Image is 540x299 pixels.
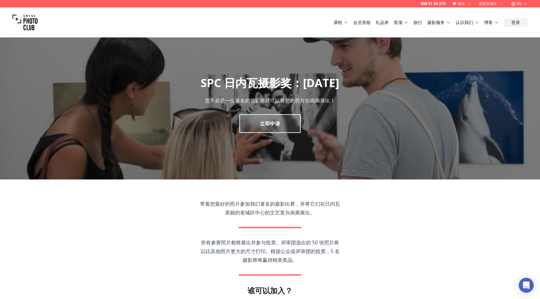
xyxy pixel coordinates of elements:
[12,10,37,35] img: 瑞士摄影俱乐部
[201,239,340,263] font: 所有参赛照片都将展出并参与投票。评审团选出的 50 张照片将以比其他照片更大的尺寸打印。根据公众或评审团的投票，5 名摄影师将赢得精美奖​​品。
[427,19,451,26] a: 摄影服务
[456,19,473,25] font: 认识我们
[351,18,373,27] button: 会员资格
[425,18,453,27] button: 摄影服务
[427,19,445,25] font: 摄影服务
[517,1,522,6] font: EN
[333,19,348,26] a: 课程
[456,19,479,26] a: 认识我们
[413,19,422,25] font: 旅行
[201,75,339,91] font: SPC 日内瓦摄影奖：[DATE]
[260,120,280,127] font: 立即申请
[373,18,391,27] button: 礼品券
[376,19,389,25] font: 礼品券
[394,19,402,25] font: 奖项
[511,19,520,25] font: 登录
[205,97,335,104] font: 您不必是一位著名的摄影师就可以将您的照片在画廊展出！
[458,1,465,6] font: 瑞士
[239,114,301,133] a: 立即申请
[391,18,411,27] button: 奖项
[453,18,482,27] button: 认识我们
[353,19,371,26] a: 会员资格
[353,19,371,25] font: 会员资格
[376,19,389,26] a: 礼品券
[504,18,527,27] button: 登录
[413,19,422,26] a: 旅行
[479,1,497,6] font: 德意志瑞士
[484,19,499,26] a: 博客
[200,200,340,216] font: 带着您最好的照片参加我们著名的摄影比赛，并将它们在日内瓦美丽的老城区中心的文艺复兴画廊展出。
[247,285,292,296] font: 谁可以加入？
[482,18,501,27] button: 博客
[519,278,534,293] div: 打开 Intercom Messenger
[333,19,342,25] font: 课程
[394,19,408,26] a: 奖项
[484,19,493,25] font: 博客
[331,18,351,27] button: 课程
[421,1,445,6] a: 058 51 00 270
[411,18,425,27] button: 旅行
